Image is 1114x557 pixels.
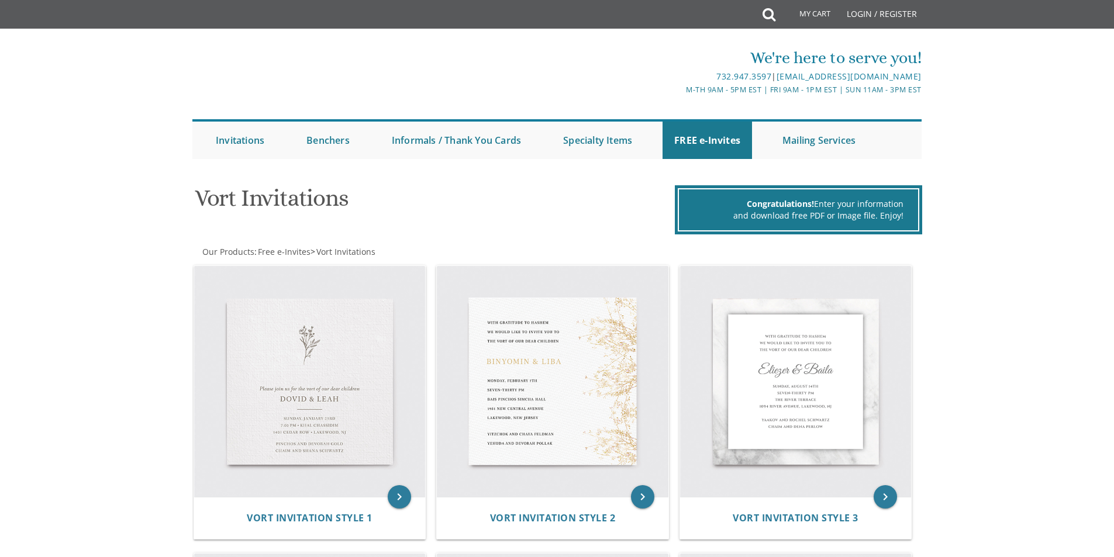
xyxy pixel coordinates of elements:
[258,246,311,257] span: Free e-Invites
[204,122,276,159] a: Invitations
[247,511,373,524] span: Vort Invitation Style 1
[694,198,903,210] div: Enter your information
[388,485,411,508] a: keyboard_arrow_right
[247,513,373,524] a: Vort Invitation Style 1
[315,246,375,257] a: Vort Invitations
[195,185,672,220] h1: Vort Invitations
[490,513,616,524] a: Vort Invitation Style 2
[874,485,897,508] a: keyboard_arrow_right
[257,246,311,257] a: Free e-Invites
[733,513,858,524] a: Vort Invitation Style 3
[295,122,361,159] a: Benchers
[194,266,426,497] img: Vort Invitation Style 1
[490,511,616,524] span: Vort Invitation Style 2
[733,511,858,524] span: Vort Invitation Style 3
[694,210,903,222] div: and download free PDF or Image file. Enjoy!
[774,1,839,30] a: My Cart
[663,122,752,159] a: FREE e-Invites
[777,71,922,82] a: [EMAIL_ADDRESS][DOMAIN_NAME]
[680,266,912,497] img: Vort Invitation Style 3
[380,122,533,159] a: Informals / Thank You Cards
[631,485,654,508] a: keyboard_arrow_right
[771,122,867,159] a: Mailing Services
[201,246,254,257] a: Our Products
[192,246,557,258] div: :
[316,246,375,257] span: Vort Invitations
[311,246,375,257] span: >
[436,70,922,84] div: |
[436,46,922,70] div: We're here to serve you!
[437,266,668,497] img: Vort Invitation Style 2
[716,71,771,82] a: 732.947.3597
[747,198,814,209] span: Congratulations!
[436,84,922,96] div: M-Th 9am - 5pm EST | Fri 9am - 1pm EST | Sun 11am - 3pm EST
[551,122,644,159] a: Specialty Items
